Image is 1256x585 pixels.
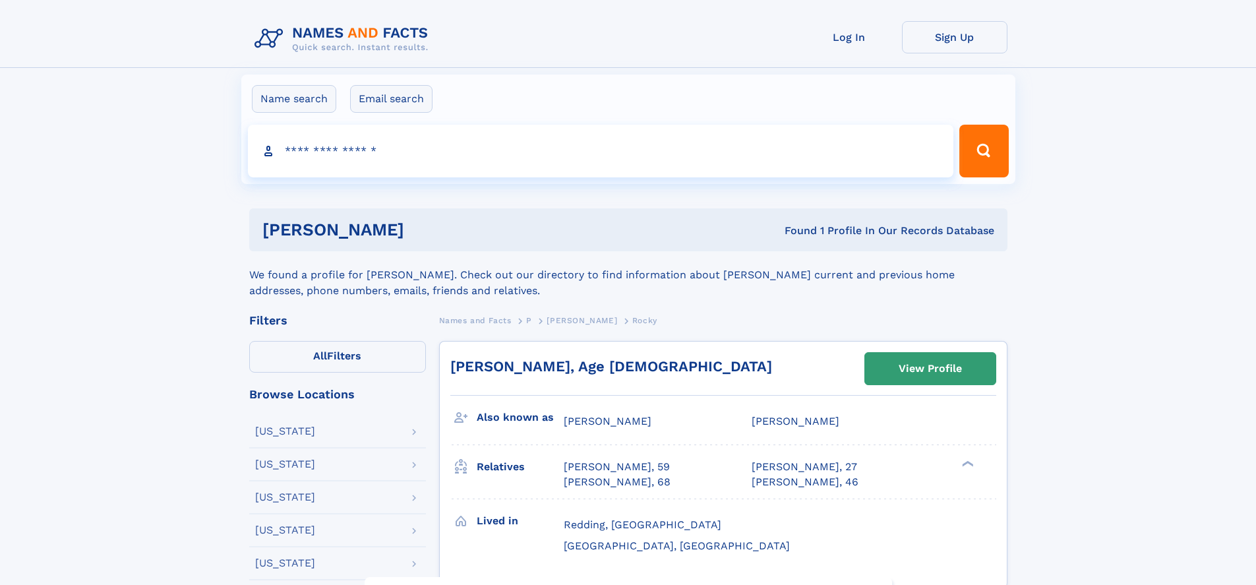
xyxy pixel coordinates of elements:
[477,510,564,532] h3: Lived in
[959,125,1008,177] button: Search Button
[255,459,315,470] div: [US_STATE]
[594,224,994,238] div: Found 1 Profile In Our Records Database
[564,539,790,552] span: [GEOGRAPHIC_DATA], [GEOGRAPHIC_DATA]
[899,354,962,384] div: View Profile
[249,388,426,400] div: Browse Locations
[547,312,617,328] a: [PERSON_NAME]
[249,251,1007,299] div: We found a profile for [PERSON_NAME]. Check out our directory to find information about [PERSON_N...
[450,358,772,375] a: [PERSON_NAME], Age [DEMOGRAPHIC_DATA]
[262,222,595,238] h1: [PERSON_NAME]
[902,21,1007,53] a: Sign Up
[959,460,974,468] div: ❯
[249,21,439,57] img: Logo Names and Facts
[249,341,426,373] label: Filters
[752,475,858,489] a: [PERSON_NAME], 46
[564,415,651,427] span: [PERSON_NAME]
[477,456,564,478] h3: Relatives
[255,426,315,437] div: [US_STATE]
[526,316,532,325] span: P
[752,415,839,427] span: [PERSON_NAME]
[255,558,315,569] div: [US_STATE]
[249,315,426,326] div: Filters
[752,460,857,474] a: [PERSON_NAME], 27
[477,406,564,429] h3: Also known as
[564,460,670,474] a: [PERSON_NAME], 59
[439,312,512,328] a: Names and Facts
[526,312,532,328] a: P
[547,316,617,325] span: [PERSON_NAME]
[350,85,433,113] label: Email search
[255,525,315,536] div: [US_STATE]
[865,353,996,385] a: View Profile
[564,518,721,531] span: Redding, [GEOGRAPHIC_DATA]
[632,316,657,325] span: Rocky
[564,475,671,489] a: [PERSON_NAME], 68
[796,21,902,53] a: Log In
[313,350,327,362] span: All
[252,85,336,113] label: Name search
[248,125,954,177] input: search input
[255,492,315,503] div: [US_STATE]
